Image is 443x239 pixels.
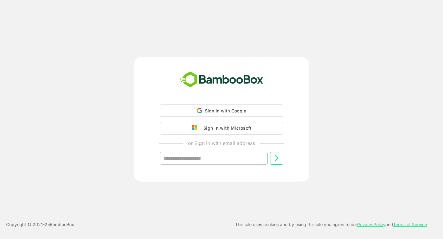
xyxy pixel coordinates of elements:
[160,122,283,135] button: Sign in with Microsoft
[205,108,246,113] span: Sign in with Google
[357,222,385,227] a: Privacy Policy
[188,139,255,147] p: or Sign in with email address
[235,221,427,228] p: This site uses cookies and by using this site you agree to our and
[200,124,251,132] div: Sign in with Microsoft
[6,221,74,228] p: Copyright © 2021- 25 BambooBox
[192,125,200,131] img: google
[160,104,283,117] div: Sign in with Google
[393,222,427,227] a: Terms of Service
[177,69,267,90] img: bamboobox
